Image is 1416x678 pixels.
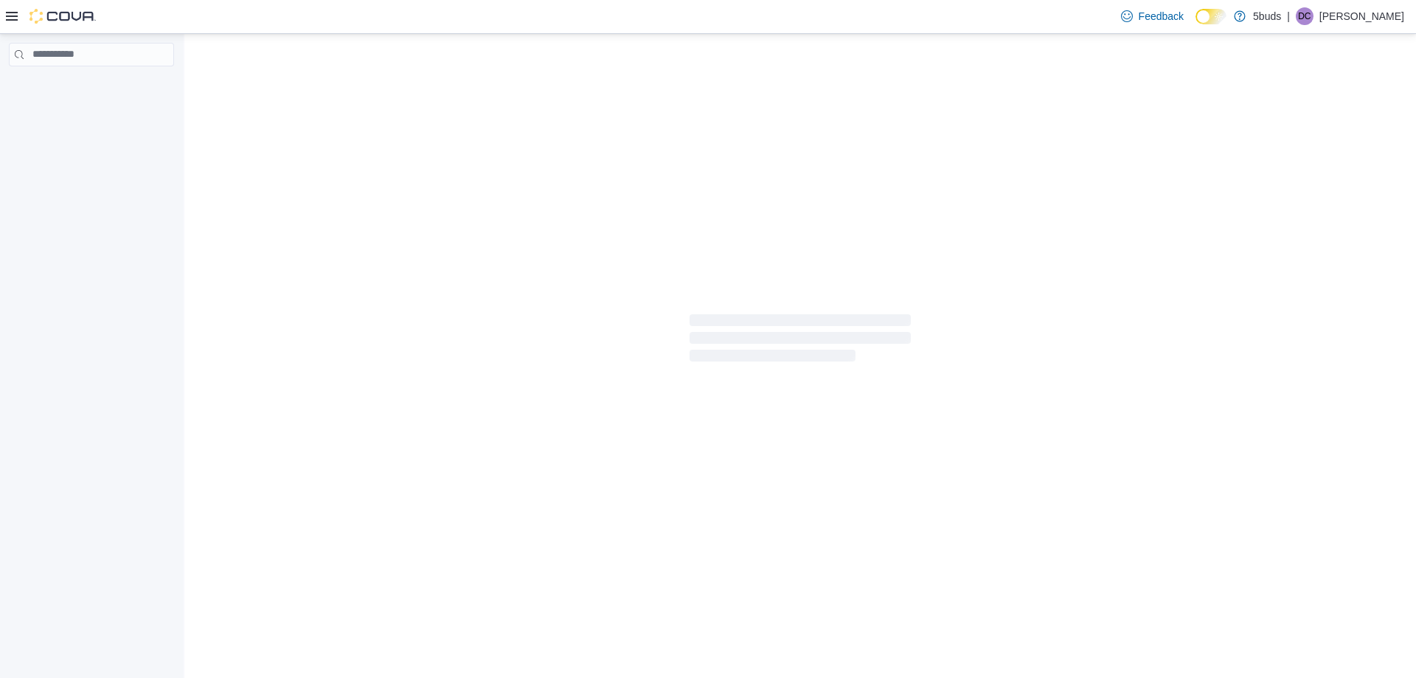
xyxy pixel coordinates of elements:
[1115,1,1190,31] a: Feedback
[1296,7,1313,25] div: Devon Culver
[1287,7,1290,25] p: |
[29,9,96,24] img: Cova
[1195,24,1196,25] span: Dark Mode
[9,69,174,105] nav: Complex example
[1319,7,1404,25] p: [PERSON_NAME]
[1298,7,1311,25] span: DC
[1195,9,1226,24] input: Dark Mode
[1139,9,1184,24] span: Feedback
[1253,7,1281,25] p: 5buds
[690,317,911,364] span: Loading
